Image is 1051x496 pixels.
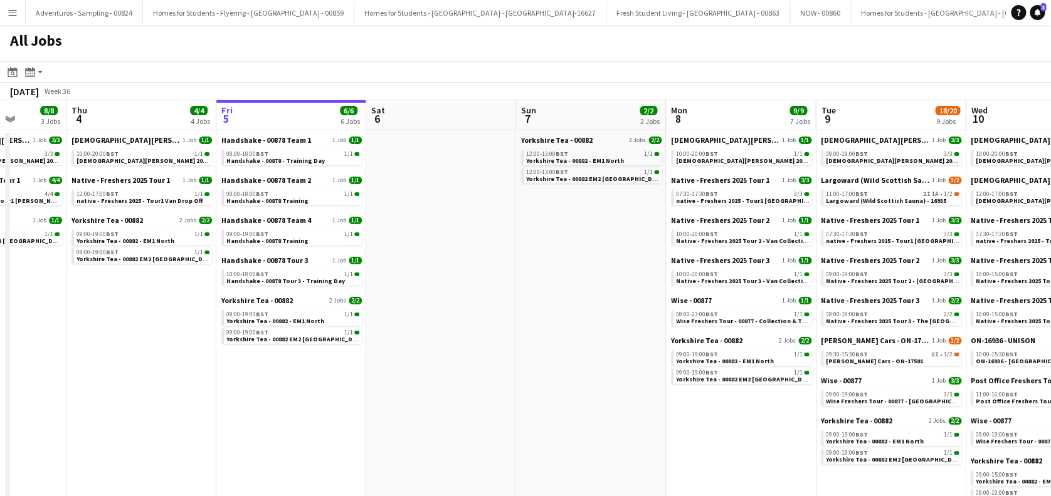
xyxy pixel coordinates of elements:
[143,1,354,25] button: Homes for Students - Flyering - [GEOGRAPHIC_DATA] - 00859
[26,1,143,25] button: Adventuros - Sampling - 00824
[790,1,851,25] button: NOW - 00860
[606,1,790,25] button: Fresh Student Living - [GEOGRAPHIC_DATA] - 00863
[354,1,606,25] button: Homes for Students - [GEOGRAPHIC_DATA] - [GEOGRAPHIC_DATA]-16627
[41,86,73,96] span: Week 36
[10,85,39,98] div: [DATE]
[1040,3,1046,11] span: 3
[1030,5,1045,20] a: 3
